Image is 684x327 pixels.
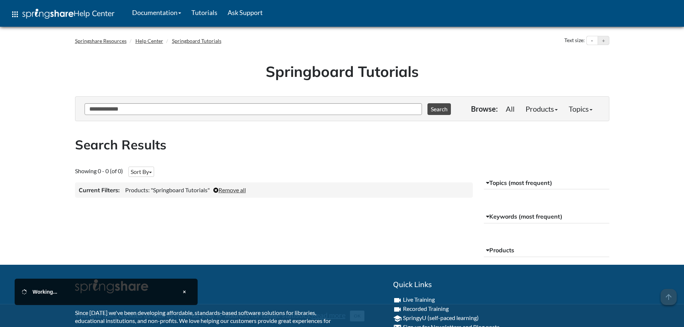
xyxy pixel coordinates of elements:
[403,305,449,312] a: Recorded Training
[661,289,677,305] span: arrow_upward
[68,310,617,322] div: This site uses cookies as well as records your IP address for usage statistics.
[520,101,563,116] a: Products
[563,101,598,116] a: Topics
[484,210,609,223] button: Keywords (most frequent)
[75,167,123,174] span: Showing 0 - 0 (of 0)
[179,286,190,298] button: Close
[151,186,210,193] span: "Springboard Tutorials"
[128,167,154,177] button: Sort By
[393,296,402,305] i: videocam
[75,136,609,154] h2: Search Results
[500,101,520,116] a: All
[403,296,435,303] a: Live Training
[74,8,115,18] span: Help Center
[393,314,402,323] i: school
[661,290,677,298] a: arrow_upward
[213,186,246,193] a: Remove all
[81,61,604,82] h1: Springboard Tutorials
[79,186,120,194] h3: Current Filters
[186,3,223,22] a: Tutorials
[403,314,479,321] a: SpringyU (self-paced learning)
[75,38,127,44] a: Springshare Resources
[427,103,451,115] button: Search
[33,289,57,295] span: Working...
[350,311,365,322] button: Close
[598,36,609,45] button: Increase text size
[135,38,163,44] a: Help Center
[127,3,186,22] a: Documentation
[587,36,598,45] button: Decrease text size
[393,279,609,290] h2: Quick Links
[11,10,19,19] span: apps
[563,36,586,45] div: Text size:
[471,104,498,114] p: Browse:
[5,3,120,25] a: apps Help Center
[22,9,74,19] img: Springshare
[484,244,609,257] button: Products
[393,305,402,314] i: videocam
[125,186,150,193] span: Products:
[311,311,345,319] a: Read more
[484,176,609,190] button: Topics (most frequent)
[172,38,221,44] a: Springboard Tutorials
[223,3,268,22] a: Ask Support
